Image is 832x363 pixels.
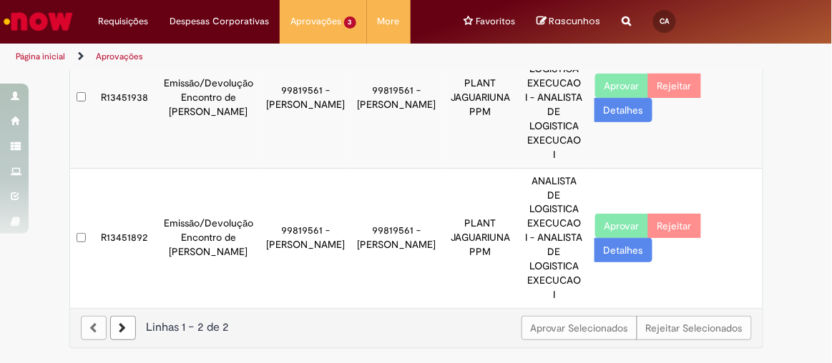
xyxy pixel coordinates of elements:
span: Favoritos [476,14,516,29]
span: Rascunhos [549,14,601,28]
img: ServiceNow [1,7,75,36]
span: More [378,14,400,29]
button: Rejeitar [648,74,701,98]
button: Aprovar [595,74,649,98]
span: Despesas Corporativas [170,14,269,29]
a: Detalhes [594,98,652,122]
td: ANALISTA DE LOGISTICA EXECUCAO I - ANALISTA DE LOGISTICA EXECUCAO I [519,27,589,168]
td: ANALISTA DE LOGISTICA EXECUCAO I - ANALISTA DE LOGISTICA EXECUCAO I [519,168,589,308]
td: Emissão/Devolução Encontro de [PERSON_NAME] [157,168,260,308]
span: Requisições [98,14,148,29]
a: Aprovações [96,51,143,62]
td: R13451892 [92,168,157,308]
td: Emissão/Devolução Encontro de [PERSON_NAME] [157,27,260,168]
td: 99819561 - [PERSON_NAME] [351,27,441,168]
td: 99819561 - [PERSON_NAME] [260,27,351,168]
td: PLANT JAGUARIUNA PPM [442,168,519,308]
td: 99819561 - [PERSON_NAME] [260,168,351,308]
ul: Trilhas de página [11,44,474,70]
a: No momento, sua lista de rascunhos tem 0 Itens [537,14,601,28]
td: R13451938 [92,27,157,168]
span: 3 [344,16,356,29]
a: Página inicial [16,51,65,62]
a: Detalhes [594,238,652,262]
td: 99819561 - [PERSON_NAME] [351,168,441,308]
td: PLANT JAGUARIUNA PPM [442,27,519,168]
span: CA [660,16,669,26]
div: Linhas 1 − 2 de 2 [81,319,752,336]
button: Aprovar [595,214,649,238]
button: Rejeitar [648,214,701,238]
span: Aprovações [290,14,341,29]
